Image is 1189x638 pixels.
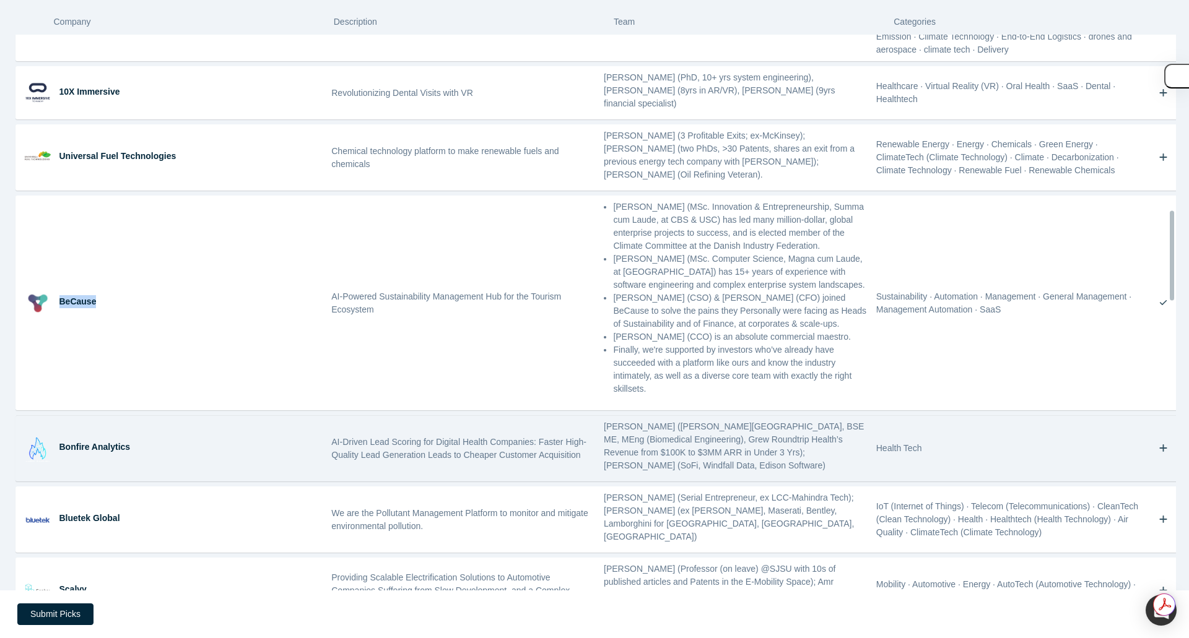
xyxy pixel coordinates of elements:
img: Bluetek Global [25,507,51,533]
li: [PERSON_NAME] (CSO) & [PERSON_NAME] (CFO) joined BeCause to solve the pains they Personally were ... [613,291,867,330]
div: Sustainability · Automation · Management · General Management · Management Automation · SaaS [872,196,1144,410]
li: [PERSON_NAME] (MSc. Innovation & Entrepreneurship, Summa cum Laude, at CBS & USC) has led many mi... [613,200,867,252]
div: AI-Driven Lead Scoring for Digital Health Companies: Faster High-Quality Lead Generation Leads to... [327,416,599,481]
button: Bookmark [1144,196,1183,410]
div: Team [614,9,894,35]
img: BeCause [25,290,51,316]
li: [PERSON_NAME] (CCO) is an absolute commercial maestro. [613,330,867,343]
button: Bookmark [1144,487,1183,552]
div: Revolutionizing Dental Visits with VR [327,67,599,119]
div: Chemical technology platform to make renewable fuels and chemicals [327,125,599,190]
p: [PERSON_NAME] (PhD, 10+ yrs system engineering), [PERSON_NAME] (8yrs in AR/VR), [PERSON_NAME] (9y... [604,71,868,110]
li: [PERSON_NAME] (MSc. Computer Science, Magna cum Laude, at [GEOGRAPHIC_DATA]) has 15+ years of exp... [613,252,867,291]
p: [PERSON_NAME] ([PERSON_NAME][GEOGRAPHIC_DATA], BSE ME, MEng (Biomedical Engineering), Grew Roundt... [604,420,868,472]
div: Universal Fuel Technologies [59,150,323,163]
div: Providing Scalable Electrification Solutions to Automotive Companies Suffering from Slow Developm... [327,558,599,623]
button: Bookmark [1144,416,1183,481]
img: Bonfire Analytics [25,436,51,462]
img: Scalvy [25,578,51,604]
div: We are the Pollutant Management Platform to monitor and mitigate environmental pollution. [327,487,599,552]
p: [PERSON_NAME] (Serial Entrepreneur, ex LCC-Mahindra Tech); [PERSON_NAME] (ex [PERSON_NAME], Maser... [604,491,868,543]
img: Universal Fuel Technologies [25,145,51,171]
div: Company [54,9,334,35]
p: [PERSON_NAME] (3 Profitable Exits; ex-McKinsey); [PERSON_NAME] (two PhDs, >30 Patents, shares an ... [604,129,868,181]
div: IoT (Internet of Things) · Telecom (Telecommunications) · CleanTech (Clean Technology) · Health ·... [872,487,1144,552]
div: Description [334,9,614,35]
div: BeCause [59,295,323,308]
p: [PERSON_NAME] (Professor (on leave) @SJSU with 10s of published articles and Patents in the E-Mob... [604,563,868,614]
button: Bookmark [1144,67,1183,119]
div: Scalvy [59,583,323,596]
img: 10X Immersive [25,80,51,106]
button: Submit Picks [17,603,94,625]
div: Mobility · Automotive · Energy · AutoTech (Automotive Technology) · ClimateTech (Climate Technolo... [872,558,1144,623]
div: AI-Powered Sustainability Management Hub for the Tourism Ecosystem [327,196,599,410]
div: Healthcare · Virtual Reality (VR) · Oral Health · SaaS · Dental · Healthtech [872,67,1144,119]
div: Health Tech [872,416,1144,481]
div: Bonfire Analytics [59,441,323,454]
div: 10X Immersive [59,85,323,98]
button: Bookmark [1144,125,1183,190]
div: Bluetek Global [59,512,323,525]
li: Finally, we're supported by investors who’ve already have succeeded with a platform like ours and... [613,343,867,395]
button: Bookmark [1144,558,1183,623]
div: Categories [894,9,1174,35]
div: Renewable Energy · Energy · Chemicals · Green Energy · ClimateTech (Climate Technology) · Climate... [872,125,1144,190]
